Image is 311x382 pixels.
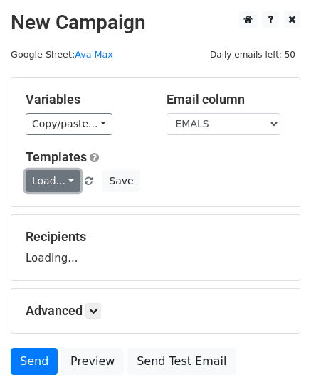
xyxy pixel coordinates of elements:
[11,11,300,35] h2: New Campaign
[26,113,112,135] a: Copy/paste...
[102,170,139,192] button: Save
[205,49,300,60] a: Daily emails left: 50
[26,303,285,319] h5: Advanced
[205,47,300,63] span: Daily emails left: 50
[26,92,145,107] h5: Variables
[11,348,58,375] a: Send
[26,229,285,266] div: Loading...
[75,49,113,60] a: Ava Max
[11,49,113,60] small: Google Sheet:
[167,92,286,107] h5: Email column
[26,229,285,245] h5: Recipients
[61,348,124,375] a: Preview
[26,149,87,164] a: Templates
[127,348,236,375] a: Send Test Email
[26,170,80,192] a: Load...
